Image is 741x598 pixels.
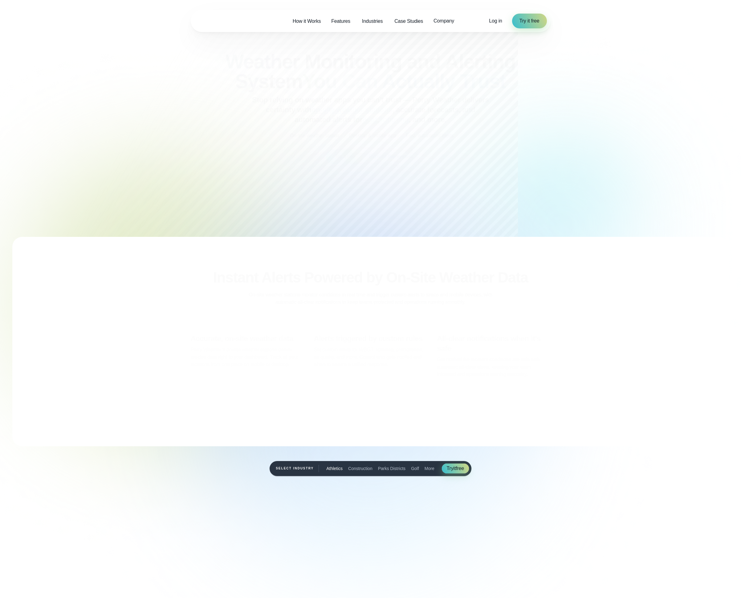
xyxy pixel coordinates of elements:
[376,464,408,473] button: Parks Districts
[489,18,502,23] span: Log in
[326,466,343,471] span: Athletics
[276,465,319,472] span: Select Industry
[409,464,421,473] button: Golf
[425,466,434,471] span: More
[394,18,423,25] span: Case Studies
[389,15,428,27] a: Case Studies
[422,464,437,473] button: More
[293,18,321,25] span: How it Works
[434,17,454,25] span: Company
[454,466,456,471] span: it
[287,15,326,27] a: How it Works
[348,466,373,471] span: Construction
[442,464,469,473] a: Tryitfree
[447,465,464,472] span: Try free
[362,18,383,25] span: Industries
[489,17,502,25] a: Log in
[324,464,345,473] button: Athletics
[512,14,547,28] a: Try it free
[519,17,539,25] span: Try it free
[346,464,375,473] button: Construction
[411,466,419,471] span: Golf
[378,466,405,471] span: Parks Districts
[331,18,350,25] span: Features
